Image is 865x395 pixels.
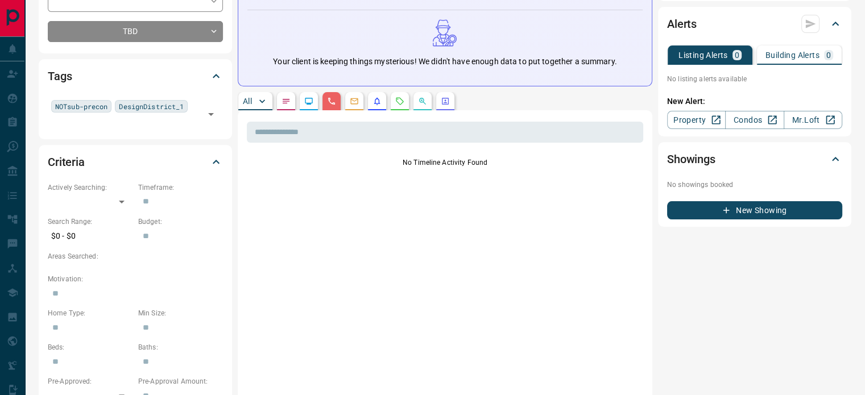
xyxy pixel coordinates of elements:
svg: Listing Alerts [373,97,382,106]
p: New Alert: [667,95,842,107]
svg: Notes [282,97,291,106]
div: Tags [48,63,223,90]
p: $0 - $0 [48,227,133,246]
div: TBD [48,21,223,42]
p: 0 [826,51,831,59]
p: Your client is keeping things mysterious! We didn't have enough data to put together a summary. [273,56,616,68]
p: Search Range: [48,217,133,227]
button: Open [203,106,219,122]
h2: Alerts [667,15,697,33]
svg: Requests [395,97,404,106]
p: 0 [735,51,739,59]
h2: Tags [48,67,72,85]
p: Building Alerts [765,51,820,59]
span: NOTsub-precon [55,101,107,112]
div: Alerts [667,10,842,38]
p: No showings booked [667,180,842,190]
a: Property [667,111,726,129]
p: No listing alerts available [667,74,842,84]
p: Actively Searching: [48,182,133,193]
p: Listing Alerts [678,51,728,59]
p: Areas Searched: [48,251,223,261]
p: Timeframe: [138,182,223,193]
p: All [243,97,252,105]
h2: Criteria [48,153,85,171]
svg: Lead Browsing Activity [304,97,313,106]
span: DesignDistrict_1 [119,101,184,112]
p: Motivation: [48,274,223,284]
p: Pre-Approval Amount: [138,376,223,386]
a: Condos [725,111,784,129]
a: Mr.Loft [784,111,842,129]
svg: Emails [350,97,359,106]
p: Min Size: [138,308,223,318]
div: Criteria [48,148,223,176]
p: Pre-Approved: [48,376,133,386]
h2: Showings [667,150,715,168]
p: No Timeline Activity Found [247,157,643,168]
svg: Opportunities [418,97,427,106]
p: Beds: [48,342,133,352]
p: Baths: [138,342,223,352]
div: Showings [667,145,842,173]
p: Budget: [138,217,223,227]
svg: Calls [327,97,336,106]
button: New Showing [667,201,842,219]
svg: Agent Actions [441,97,450,106]
p: Home Type: [48,308,133,318]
